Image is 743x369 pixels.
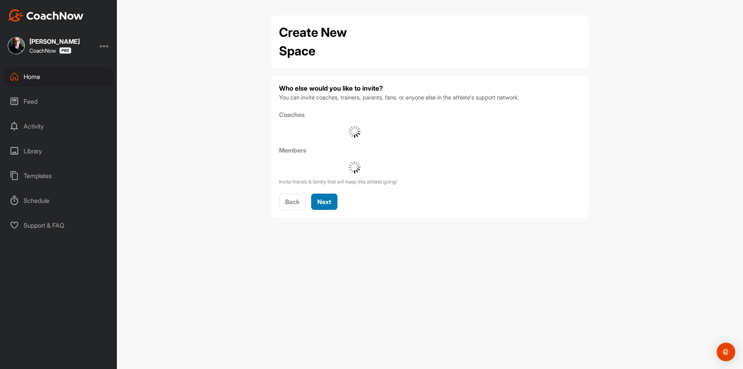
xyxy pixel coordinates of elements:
[4,92,113,111] div: Feed
[717,343,735,361] div: Open Intercom Messenger
[4,67,113,86] div: Home
[8,37,25,54] img: square_d7b6dd5b2d8b6df5777e39d7bdd614c0.jpg
[279,194,306,210] button: Back
[29,38,80,45] div: [PERSON_NAME]
[279,23,383,60] h2: Create New Space
[348,161,361,173] img: G6gVgL6ErOh57ABN0eRmCEwV0I4iEi4d8EwaPGI0tHgoAbU4EAHFLEQAh+QQFCgALACwIAA4AGAASAAAEbHDJSesaOCdk+8xg...
[317,198,331,206] span: Next
[279,84,581,93] h4: Who else would you like to invite?
[8,9,84,22] img: CoachNow
[279,146,430,155] label: Members
[4,117,113,136] div: Activity
[311,194,337,210] button: Next
[4,141,113,161] div: Library
[279,93,581,102] p: You can invite coaches, trainers, parents, fans, or anyone else in the athlete's support network.
[348,125,361,138] img: G6gVgL6ErOh57ABN0eRmCEwV0I4iEi4d8EwaPGI0tHgoAbU4EAHFLEQAh+QQFCgALACwIAA4AGAASAAAEbHDJSesaOCdk+8xg...
[59,47,71,54] img: CoachNow Pro
[4,166,113,185] div: Templates
[279,110,430,119] label: Coaches
[285,198,300,206] span: Back
[279,178,430,186] p: Invite friends & family that will keep this athlete going!
[4,191,113,210] div: Schedule
[29,47,71,54] div: CoachNow
[4,216,113,235] div: Support & FAQ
